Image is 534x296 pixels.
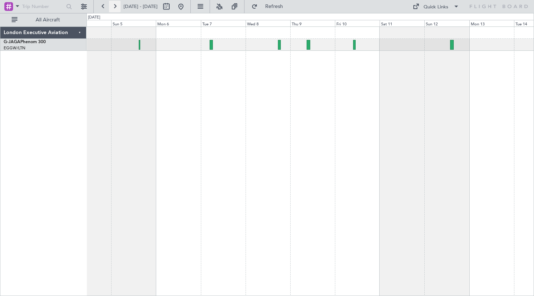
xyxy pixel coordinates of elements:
div: Fri 10 [335,20,380,26]
div: Mon 6 [156,20,201,26]
span: Refresh [259,4,290,9]
span: All Aircraft [19,17,77,22]
div: Sun 5 [111,20,156,26]
div: Tue 7 [201,20,246,26]
div: Mon 13 [469,20,514,26]
button: Refresh [248,1,292,12]
span: [DATE] - [DATE] [124,3,158,10]
div: Wed 8 [246,20,290,26]
div: Sun 12 [424,20,469,26]
div: [DATE] [88,15,100,21]
div: Quick Links [424,4,448,11]
div: Thu 9 [290,20,335,26]
a: EGGW/LTN [4,45,25,51]
div: Sat 11 [380,20,424,26]
input: Trip Number [22,1,64,12]
div: Sat 4 [66,20,111,26]
a: G-JAGAPhenom 300 [4,40,46,44]
button: Quick Links [409,1,463,12]
button: All Aircraft [8,14,79,26]
span: G-JAGA [4,40,20,44]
